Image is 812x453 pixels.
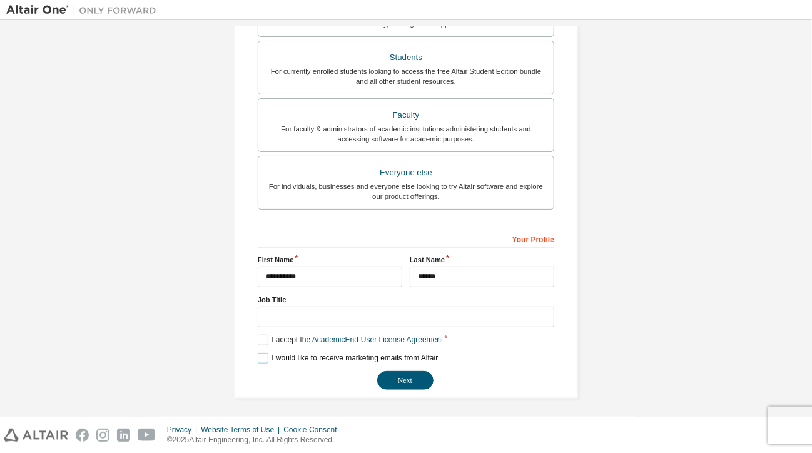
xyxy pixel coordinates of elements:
div: Privacy [167,425,201,435]
button: Next [377,371,434,390]
label: Last Name [410,255,554,265]
div: For currently enrolled students looking to access the free Altair Student Edition bundle and all ... [266,66,546,86]
img: Altair One [6,4,163,16]
div: For faculty & administrators of academic institutions administering students and accessing softwa... [266,124,546,144]
div: Faculty [266,106,546,124]
p: © 2025 Altair Engineering, Inc. All Rights Reserved. [167,435,345,445]
div: Everyone else [266,164,546,181]
div: Website Terms of Use [201,425,283,435]
img: altair_logo.svg [4,429,68,442]
img: youtube.svg [138,429,156,442]
div: For individuals, businesses and everyone else looking to try Altair software and explore our prod... [266,181,546,201]
img: facebook.svg [76,429,89,442]
img: instagram.svg [96,429,109,442]
div: Your Profile [258,228,554,248]
a: Academic End-User License Agreement [312,335,443,344]
div: Cookie Consent [283,425,344,435]
img: linkedin.svg [117,429,130,442]
label: I would like to receive marketing emails from Altair [258,353,438,364]
label: I accept the [258,335,443,345]
div: Students [266,49,546,66]
label: Job Title [258,295,554,305]
label: First Name [258,255,402,265]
